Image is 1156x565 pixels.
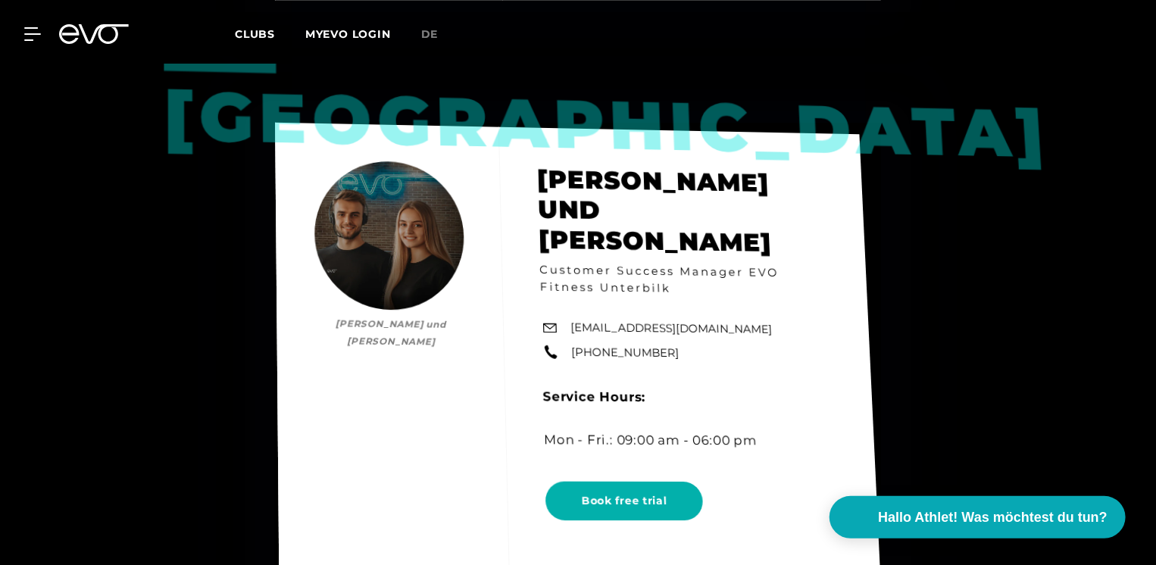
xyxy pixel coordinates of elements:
a: [EMAIL_ADDRESS][DOMAIN_NAME] [570,320,773,339]
a: MYEVO LOGIN [305,27,391,41]
a: Book free trial [545,470,709,532]
button: Hallo Athlet! Was möchtest du tun? [830,496,1126,538]
span: Hallo Athlet! Was möchtest du tun? [878,507,1108,528]
span: Book free trial [582,493,667,509]
a: de [421,26,457,43]
a: [PHONE_NUMBER] [571,344,680,361]
span: de [421,27,439,41]
a: Clubs [235,27,305,41]
span: Clubs [235,27,275,41]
